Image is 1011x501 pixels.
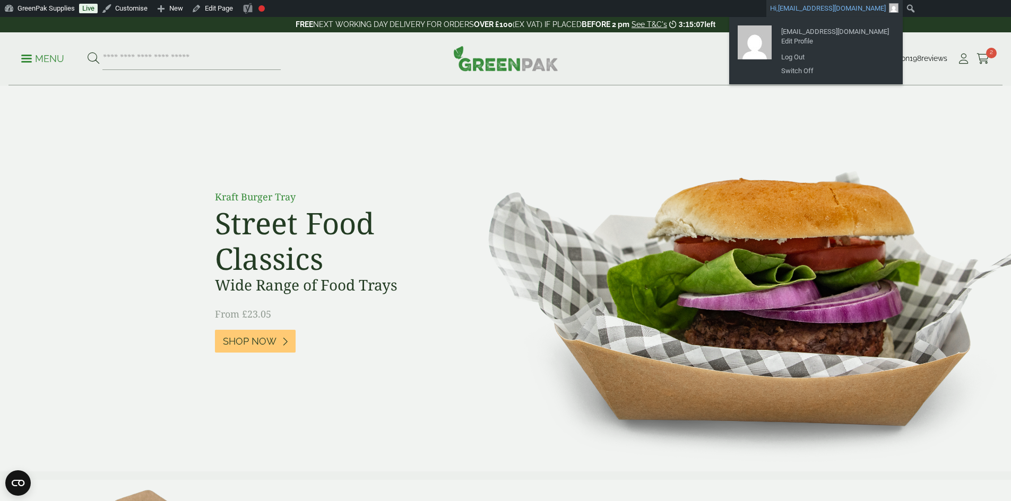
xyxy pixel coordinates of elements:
[778,4,886,12] span: [EMAIL_ADDRESS][DOMAIN_NAME]
[781,33,889,42] span: Edit Profile
[957,54,970,64] i: My Account
[582,20,629,29] strong: BEFORE 2 pm
[910,54,921,63] span: 198
[986,48,997,58] span: 2
[258,5,265,12] div: Focus keyphrase not set
[215,276,454,294] h3: Wide Range of Food Trays
[921,54,947,63] span: reviews
[632,20,667,29] a: See T&C's
[296,20,313,29] strong: FREE
[474,20,513,29] strong: OVER £100
[781,23,889,33] span: [EMAIL_ADDRESS][DOMAIN_NAME]
[215,330,296,353] a: Shop Now
[453,46,558,71] img: GreenPak Supplies
[776,50,894,64] a: Log Out
[79,4,98,13] a: Live
[5,470,31,496] button: Open CMP widget
[21,52,64,65] p: Menu
[455,86,1011,471] img: Street Food Classics
[215,190,454,204] p: Kraft Burger Tray
[223,336,276,347] span: Shop Now
[679,20,704,29] span: 3:15:07
[729,17,903,84] ul: Hi, warehouse@coptrin.co.uk
[215,205,454,276] h2: Street Food Classics
[977,54,990,64] i: Cart
[977,51,990,67] a: 2
[21,52,64,63] a: Menu
[215,307,271,320] span: From £23.05
[704,20,715,29] span: left
[776,64,894,78] a: Switch Off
